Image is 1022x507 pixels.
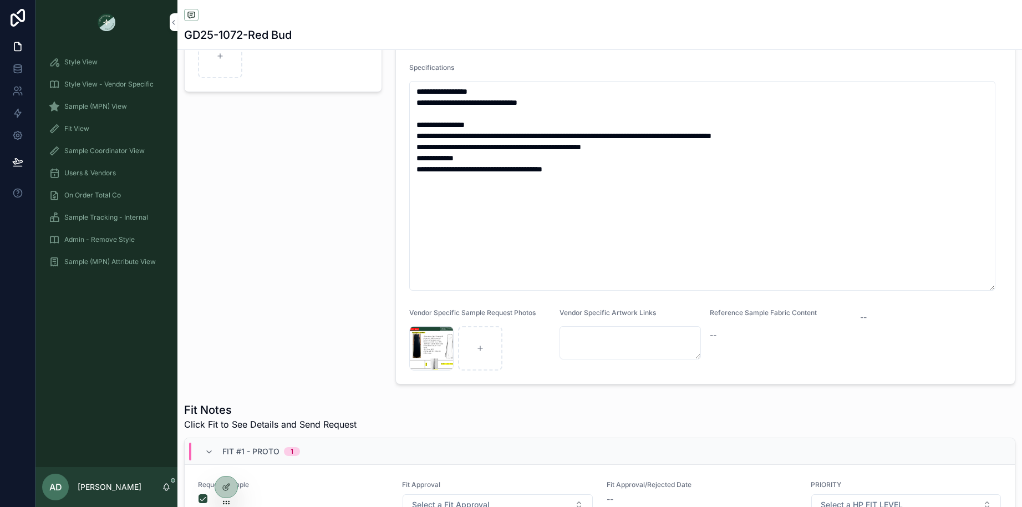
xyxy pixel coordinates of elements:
[98,13,115,31] img: App logo
[409,63,454,72] span: Specifications
[860,312,867,323] span: --
[64,191,121,200] span: On Order Total Co
[78,481,141,493] p: [PERSON_NAME]
[184,418,357,431] span: Click Fit to See Details and Send Request
[560,308,656,317] span: Vendor Specific Artwork Links
[64,169,116,178] span: Users & Vendors
[811,480,1001,489] span: PRIORITY
[42,97,171,116] a: Sample (MPN) View
[42,119,171,139] a: Fit View
[710,308,817,317] span: Reference Sample Fabric Content
[607,494,613,505] span: --
[64,257,156,266] span: Sample (MPN) Attribute View
[64,146,145,155] span: Sample Coordinator View
[42,141,171,161] a: Sample Coordinator View
[409,308,536,317] span: Vendor Specific Sample Request Photos
[402,480,593,489] span: Fit Approval
[42,74,171,94] a: Style View - Vendor Specific
[64,102,127,111] span: Sample (MPN) View
[710,329,716,341] span: --
[42,230,171,250] a: Admin - Remove Style
[64,235,135,244] span: Admin - Remove Style
[42,163,171,183] a: Users & Vendors
[49,480,62,494] span: AD
[42,52,171,72] a: Style View
[607,480,797,489] span: Fit Approval/Rejected Date
[222,446,279,457] span: Fit #1 - Proto
[42,207,171,227] a: Sample Tracking - Internal
[64,58,98,67] span: Style View
[64,213,148,222] span: Sample Tracking - Internal
[64,124,89,133] span: Fit View
[35,44,177,286] div: scrollable content
[42,252,171,272] a: Sample (MPN) Attribute View
[64,80,154,89] span: Style View - Vendor Specific
[291,447,293,456] div: 1
[198,480,389,489] span: Request Sample
[42,185,171,205] a: On Order Total Co
[184,402,357,418] h1: Fit Notes
[184,27,292,43] h1: GD25-1072-Red Bud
